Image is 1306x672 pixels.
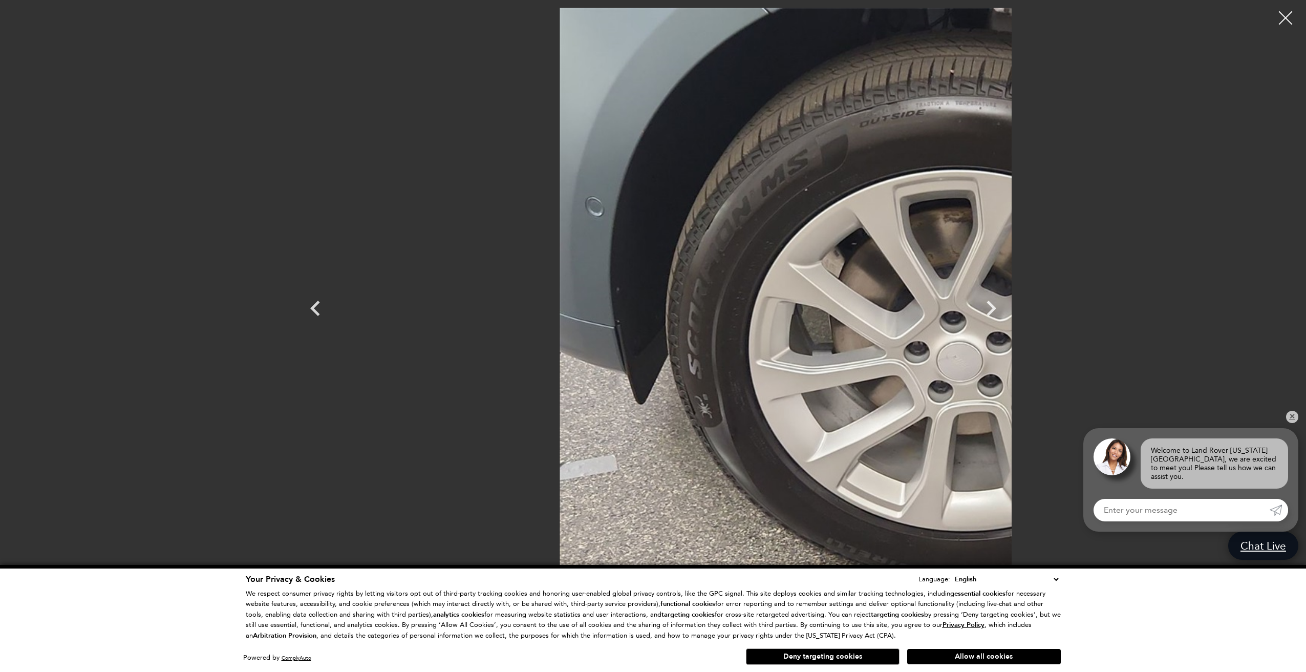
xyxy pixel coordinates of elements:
[1228,532,1298,560] a: Chat Live
[246,589,1061,641] p: We respect consumer privacy rights by letting visitors opt out of third-party tracking cookies an...
[907,649,1061,664] button: Allow all cookies
[253,631,316,640] strong: Arbitration Provision
[1270,499,1288,521] a: Submit
[746,648,900,665] button: Deny targeting cookies
[918,576,950,582] div: Language:
[1094,499,1270,521] input: Enter your message
[433,610,484,619] strong: analytics cookies
[661,610,715,619] strong: targeting cookies
[282,655,311,661] a: ComplyAuto
[300,288,331,334] div: Previous
[660,599,715,608] strong: functional cookies
[1235,539,1291,553] span: Chat Live
[1094,438,1130,475] img: Agent profile photo
[243,655,311,661] div: Powered by
[954,589,1005,598] strong: essential cookies
[976,288,1007,334] div: Next
[871,610,924,619] strong: targeting cookies
[943,620,984,629] u: Privacy Policy
[246,574,335,585] span: Your Privacy & Cookies
[952,574,1061,585] select: Language Select
[1141,438,1288,489] div: Welcome to Land Rover [US_STATE][GEOGRAPHIC_DATA], we are excited to meet you! Please tell us how...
